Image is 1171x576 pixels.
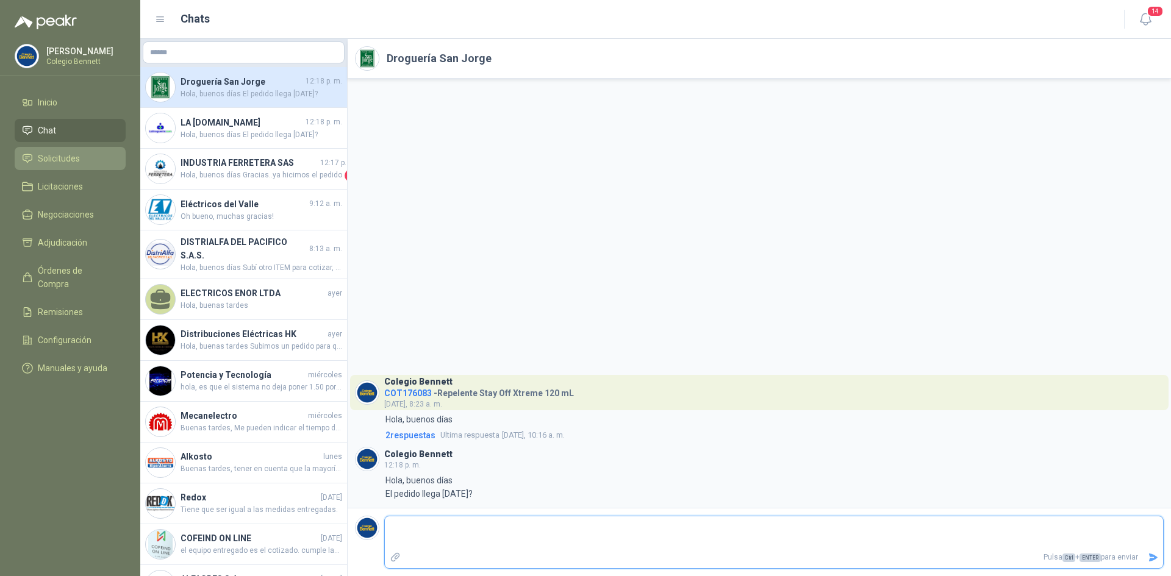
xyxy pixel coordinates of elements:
[146,325,175,355] img: Company Logo
[15,175,126,198] a: Licitaciones
[1147,5,1164,17] span: 14
[181,532,318,545] h4: COFEIND ON LINE
[181,169,342,182] span: Hola, buenos días Gracias..ya hicimos el pedido
[181,382,342,393] span: hola, es que el sistema no deja poner 1.50 por eso pusimos VER DESCRIPCIÓN...les aparece?
[345,169,357,182] span: 1
[385,547,406,568] label: Adjuntar archivos
[181,368,306,382] h4: Potencia y Tecnología
[323,451,342,463] span: lunes
[140,108,347,149] a: Company LogoLA [DOMAIN_NAME]12:18 p. m.Hola, buenos días El pedido llega [DATE]?
[1080,553,1101,562] span: ENTER
[356,516,379,539] img: Company Logo
[181,10,210,27] h1: Chats
[384,385,574,397] h4: - Repelente Stay Off Xtreme 120 mL
[356,381,379,404] img: Company Logo
[181,88,342,100] span: Hola, buenos días El pedido llega [DATE]?
[146,195,175,224] img: Company Logo
[321,492,342,503] span: [DATE]
[306,76,342,87] span: 12:18 p. m.
[384,388,432,398] span: COT176083
[38,124,56,137] span: Chat
[181,211,342,222] span: Oh bueno, muchas gracias!
[181,409,306,422] h4: Mecanelectro
[181,235,307,262] h4: DISTRIALFA DEL PACIFICO S.A.S.
[181,327,325,341] h4: Distribuciones Eléctricas HK
[181,75,303,88] h4: Droguería San Jorge
[38,305,83,319] span: Remisiones
[146,154,175,183] img: Company Logo
[383,428,1164,442] a: 2respuestasUltima respuesta[DATE], 10:16 a. m.
[385,413,453,426] p: Hola, buenos días
[38,361,107,375] span: Manuales y ayuda
[15,91,126,114] a: Inicio
[146,407,175,436] img: Company Logo
[1134,9,1156,30] button: 14
[146,530,175,559] img: Company Logo
[140,402,347,443] a: Company LogoMecanelectromiércolesBuenas tardes, Me pueden indicar el tiempo de la garantía y si t...
[181,129,342,141] span: Hola, buenos días El pedido llega [DATE]?
[140,67,347,108] a: Company LogoDroguería San Jorge12:18 p. m.Hola, buenos días El pedido llega [DATE]?
[384,461,421,469] span: 12:18 p. m.
[15,259,126,296] a: Órdenes de Compra
[146,113,175,143] img: Company Logo
[440,429,565,441] span: [DATE], 10:16 a. m.
[181,341,342,352] span: Hola, buenas tardes Subimos un pedido para que por favor lo [PERSON_NAME]
[15,300,126,324] a: Remisiones
[15,357,126,380] a: Manuales y ayuda
[181,450,321,463] h4: Alkosto
[15,329,126,352] a: Configuración
[384,379,453,385] h3: Colegio Bennett
[328,288,342,299] span: ayer
[385,428,435,442] span: 2 respuesta s
[15,203,126,226] a: Negociaciones
[140,190,347,230] a: Company LogoEléctricos del Valle9:12 a. m.Oh bueno, muchas gracias!
[385,474,473,500] p: Hola, buenos días El pedido llega [DATE]?
[181,156,318,169] h4: INDUSTRIA FERRETERA SAS
[181,300,342,311] span: Hola, buenas tardes
[320,157,357,169] span: 12:17 p. m.
[140,230,347,279] a: Company LogoDISTRIALFA DEL PACIFICO S.A.S.8:13 a. m.Hola, buenos días Subí otro ITEM para cotizar...
[181,491,318,504] h4: Redox
[15,44,38,68] img: Company Logo
[38,96,57,109] span: Inicio
[309,243,342,255] span: 8:13 a. m.
[38,152,80,165] span: Solicitudes
[308,369,342,381] span: miércoles
[181,463,342,475] span: Buenas tardes, tener en cuenta que la mayoría [PERSON_NAME] NO FROST son Eficiencia Energetica B
[15,147,126,170] a: Solicitudes
[181,116,303,129] h4: LA [DOMAIN_NAME]
[38,208,94,221] span: Negociaciones
[440,429,500,441] span: Ultima respuesta
[146,366,175,396] img: Company Logo
[15,119,126,142] a: Chat
[181,504,342,516] span: Tiene que ser igual a las medidas entregadas.
[46,47,123,55] p: [PERSON_NAME]
[309,198,342,210] span: 9:12 a. m.
[38,180,83,193] span: Licitaciones
[38,333,91,347] span: Configuración
[15,231,126,254] a: Adjudicación
[140,524,347,565] a: Company LogoCOFEIND ON LINE[DATE]el equipo entregado es el cotizado. cumple las caracteriscas env...
[1143,547,1163,568] button: Enviar
[356,47,379,70] img: Company Logo
[140,279,347,320] a: ELECTRICOS ENOR LTDAayerHola, buenas tardes
[387,50,492,67] h2: Droguería San Jorge
[384,451,453,458] h3: Colegio Bennett
[140,320,347,361] a: Company LogoDistribuciones Eléctricas HKayerHola, buenas tardes Subimos un pedido para que por fa...
[181,286,325,300] h4: ELECTRICOS ENOR LTDA
[1062,553,1075,562] span: Ctrl
[356,447,379,471] img: Company Logo
[15,15,77,29] img: Logo peakr
[181,545,342,556] span: el equipo entregado es el cotizado. cumple las caracteriscas enviadas y solicitadas aplica igualm...
[140,443,347,483] a: Company LogoAlkostolunesBuenas tardes, tener en cuenta que la mayoría [PERSON_NAME] NO FROST son ...
[46,58,123,65] p: Colegio Bennett
[181,262,342,274] span: Hola, buenos días Subí otro ITEM para cotizar, me puedes ayudar porfa?
[328,329,342,340] span: ayer
[38,236,87,249] span: Adjudicación
[146,448,175,477] img: Company Logo
[384,400,442,408] span: [DATE], 8:23 a. m.
[140,149,347,190] a: Company LogoINDUSTRIA FERRETERA SAS12:17 p. m.Hola, buenos días Gracias..ya hicimos el pedido1
[146,240,175,269] img: Company Logo
[140,483,347,524] a: Company LogoRedox[DATE]Tiene que ser igual a las medidas entregadas.
[321,533,342,544] span: [DATE]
